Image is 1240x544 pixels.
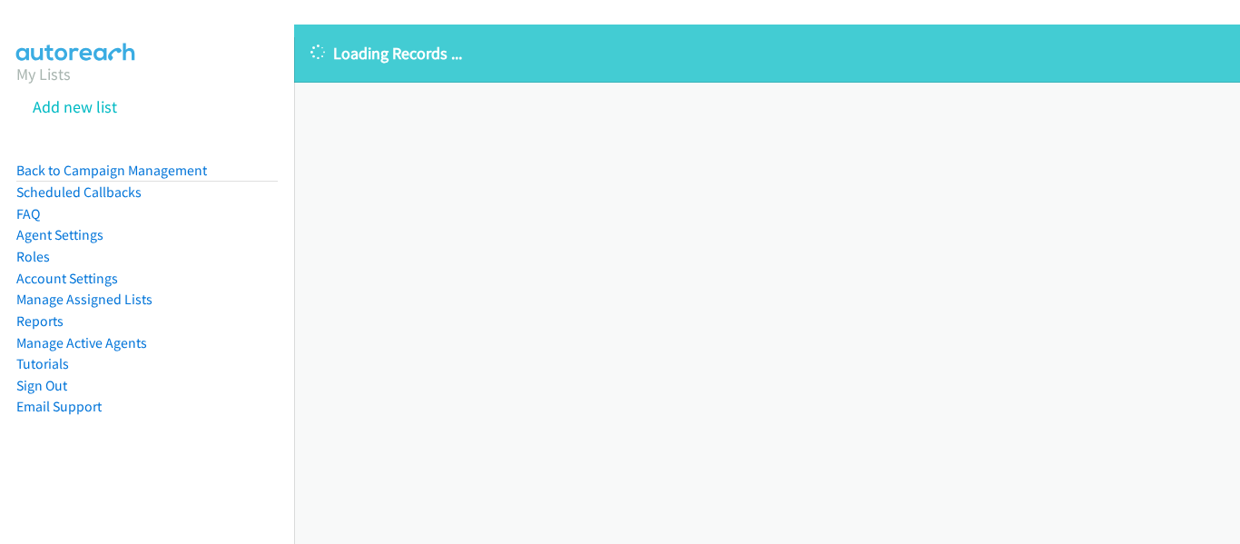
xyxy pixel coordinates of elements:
p: Loading Records ... [310,41,1224,65]
a: Tutorials [16,355,69,372]
a: Add new list [33,96,117,117]
a: Reports [16,312,64,330]
a: Account Settings [16,270,118,287]
a: Manage Assigned Lists [16,291,153,308]
a: Sign Out [16,377,67,394]
a: Roles [16,248,50,265]
a: My Lists [16,64,71,84]
a: Manage Active Agents [16,334,147,351]
a: Back to Campaign Management [16,162,207,179]
a: FAQ [16,205,40,223]
a: Email Support [16,398,102,415]
a: Scheduled Callbacks [16,183,142,201]
a: Agent Settings [16,226,103,243]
